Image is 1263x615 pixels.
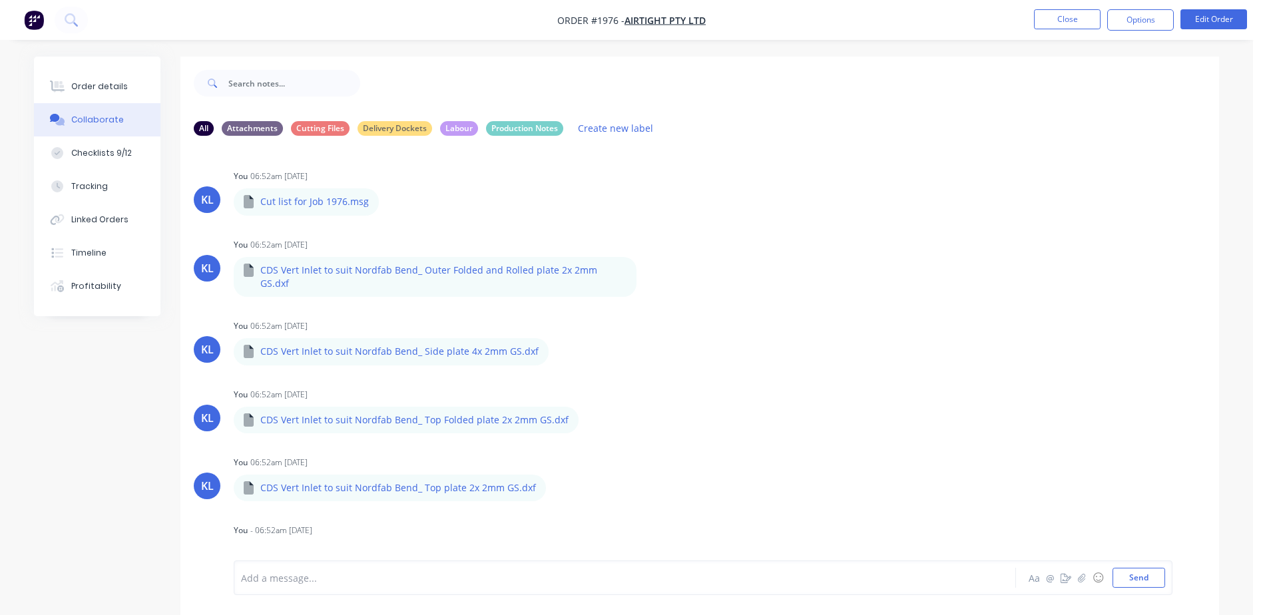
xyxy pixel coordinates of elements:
button: @ [1042,570,1058,586]
div: Delivery Dockets [358,121,432,136]
button: Create new label [571,119,660,137]
div: Labour [440,121,478,136]
p: CDS Vert Inlet to suit Nordfab Bend_ Top plate 2x 2mm GS.dxf [260,481,536,495]
div: Collaborate [71,114,124,126]
div: 06:52am [DATE] [250,389,308,401]
div: 06:52am [DATE] [250,239,308,251]
div: Production Notes [486,121,563,136]
button: Close [1034,9,1101,29]
button: Options [1107,9,1174,31]
div: You [234,239,248,251]
div: Timeline [71,247,107,259]
span: Order #1976 - [557,14,625,27]
img: Factory [24,10,44,30]
div: You [234,389,248,401]
p: CDS Vert Inlet to suit Nordfab Bend_ Top Folded plate 2x 2mm GS.dxf [260,413,569,427]
div: All [194,121,214,136]
div: KL [201,410,214,426]
div: 06:52am [DATE] [250,320,308,332]
p: Cut list for Job 1976.msg [260,195,369,208]
div: Profitability [71,280,121,292]
button: ☺ [1090,570,1106,586]
div: Cutting Files [291,121,350,136]
button: Collaborate [34,103,160,136]
div: Attachments [222,121,283,136]
div: KL [201,341,214,357]
div: You [234,457,248,469]
button: Order details [34,70,160,103]
div: Checklists 9/12 [71,147,132,159]
button: Tracking [34,170,160,203]
button: Send [1113,568,1165,588]
button: Aa [1026,570,1042,586]
div: You [234,170,248,182]
div: - 06:52am [DATE] [250,524,312,536]
p: CDS Vert Inlet to suit Nordfab Bend_ Outer Folded and Rolled plate 2x 2mm GS.dxf [260,264,627,291]
button: Profitability [34,270,160,303]
button: Linked Orders [34,203,160,236]
div: KL [201,260,214,276]
button: Timeline [34,236,160,270]
input: Search notes... [228,70,360,97]
div: Tracking [71,180,108,192]
div: KL [201,192,214,208]
div: Linked Orders [71,214,128,226]
div: 06:52am [DATE] [250,170,308,182]
p: CDS Vert Inlet to suit Nordfab Bend_ Side plate 4x 2mm GS.dxf [260,345,539,358]
a: Airtight Pty Ltd [625,14,706,27]
div: You [234,320,248,332]
button: Edit Order [1180,9,1247,29]
div: KL [201,478,214,494]
button: Checklists 9/12 [34,136,160,170]
div: Order details [71,81,128,93]
div: You [234,524,248,536]
div: 06:52am [DATE] [250,457,308,469]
